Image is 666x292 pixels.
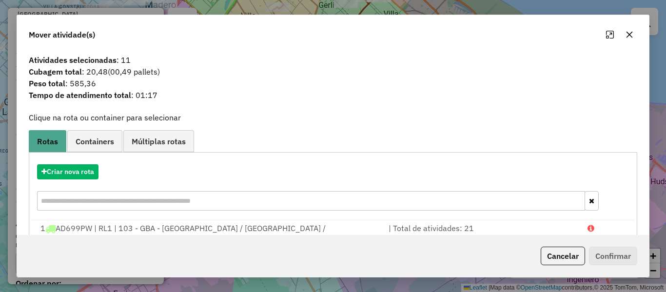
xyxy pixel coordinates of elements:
button: Criar nova rota [37,164,98,179]
span: AD699PW | RL1 | 103 - GBA - [GEOGRAPHIC_DATA] / [GEOGRAPHIC_DATA] / [GEOGRAPHIC_DATA] / [GEOGRAPH... [40,223,326,245]
strong: Peso total [29,78,65,88]
span: (00,49 pallets) [108,67,160,77]
span: : 11 [23,54,643,66]
i: Porcentagens após mover as atividades: Cubagem: 98,17% Peso: 195,47% [588,224,594,232]
span: Rotas [37,137,58,145]
button: Cancelar [541,247,585,265]
div: | Total de atividades: 21 [383,222,582,246]
div: 1 [35,222,383,246]
span: : 20,48 [23,66,643,78]
label: Clique na rota ou container para selecionar [29,112,181,123]
span: Mover atividade(s) [29,29,95,40]
strong: Atividades selecionadas [29,55,117,65]
button: Maximize [602,27,618,42]
span: Múltiplas rotas [132,137,186,145]
strong: Cubagem total [29,67,82,77]
strong: Tempo de atendimento total [29,90,131,100]
span: Containers [76,137,114,145]
span: : 585,36 [23,78,643,89]
span: : 01:17 [23,89,643,101]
